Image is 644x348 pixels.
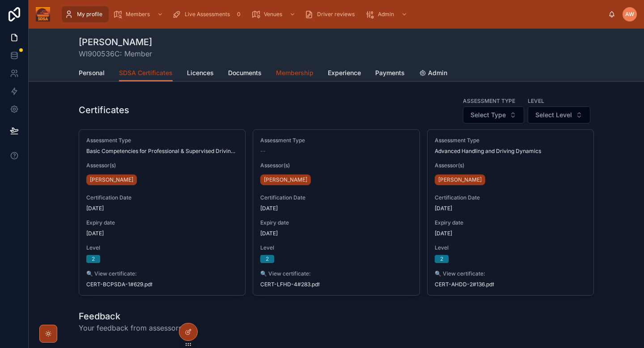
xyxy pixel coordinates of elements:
[62,6,109,22] a: My profile
[92,255,95,263] div: 2
[317,11,355,18] span: Driver reviews
[375,68,405,77] span: Payments
[86,194,238,201] span: Certification Date
[260,148,266,155] span: --
[485,281,494,288] span: .pdf
[435,194,586,201] span: Certification Date
[79,65,105,83] a: Personal
[266,255,269,263] div: 2
[428,68,447,77] span: Admin
[435,230,586,237] span: [DATE]
[260,230,412,237] span: [DATE]
[187,65,214,83] a: Licences
[79,36,152,48] h1: [PERSON_NAME]
[233,9,244,20] div: 0
[435,205,586,212] span: [DATE]
[528,97,544,105] label: Level
[276,65,314,83] a: Membership
[625,11,634,18] span: AW
[378,11,394,18] span: Admin
[187,68,214,77] span: Licences
[260,244,412,251] span: Level
[86,281,143,288] span: CERT-BCPSDA-1#629
[228,65,262,83] a: Documents
[228,68,262,77] span: Documents
[435,137,586,144] span: Assessment Type
[79,48,152,59] span: WI900536C: Member
[535,110,572,119] span: Select Level
[110,6,168,22] a: Members
[86,244,238,251] span: Level
[143,281,153,288] span: .pdf
[435,281,485,288] span: CERT-AHDD-2#136
[86,137,238,144] span: Assessment Type
[79,68,105,77] span: Personal
[264,11,282,18] span: Venues
[463,97,515,105] label: Assessment Type
[260,270,412,277] span: 🔍 View certificate:
[86,270,238,277] span: 🔍 View certificate:
[169,6,247,22] a: Live Assessments0
[90,176,133,183] span: [PERSON_NAME]
[435,270,586,277] span: 🔍 View certificate:
[79,323,182,333] span: Your feedback from assessors
[260,205,412,212] span: [DATE]
[79,104,129,116] h1: Certificates
[86,230,238,237] span: [DATE]
[435,148,541,155] span: Advanced Handling and Driving Dynamics
[86,205,238,212] span: [DATE]
[260,219,412,226] span: Expiry date
[77,11,102,18] span: My profile
[363,6,412,22] a: Admin
[86,219,238,226] span: Expiry date
[419,65,447,83] a: Admin
[375,65,405,83] a: Payments
[79,310,182,323] h1: Feedback
[119,68,173,77] span: SDSA Certificates
[328,68,361,77] span: Experience
[435,219,586,226] span: Expiry date
[260,194,412,201] span: Certification Date
[438,176,482,183] span: [PERSON_NAME]
[126,11,150,18] span: Members
[36,7,50,21] img: App logo
[260,281,310,288] span: CERT-LFHD-4#283
[463,106,524,123] button: Select Button
[57,4,608,24] div: scrollable content
[276,68,314,77] span: Membership
[249,6,300,22] a: Venues
[119,65,173,82] a: SDSA Certificates
[260,137,412,144] span: Assessment Type
[86,148,238,155] span: Basic Competencies for Professional & Supervised Driving Activities
[86,162,238,169] span: Assessor(s)
[528,106,590,123] button: Select Button
[185,11,230,18] span: Live Assessments
[264,176,307,183] span: [PERSON_NAME]
[435,244,586,251] span: Level
[470,110,506,119] span: Select Type
[302,6,361,22] a: Driver reviews
[328,65,361,83] a: Experience
[260,162,412,169] span: Assessor(s)
[435,162,586,169] span: Assessor(s)
[440,255,443,263] div: 2
[310,281,320,288] span: .pdf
